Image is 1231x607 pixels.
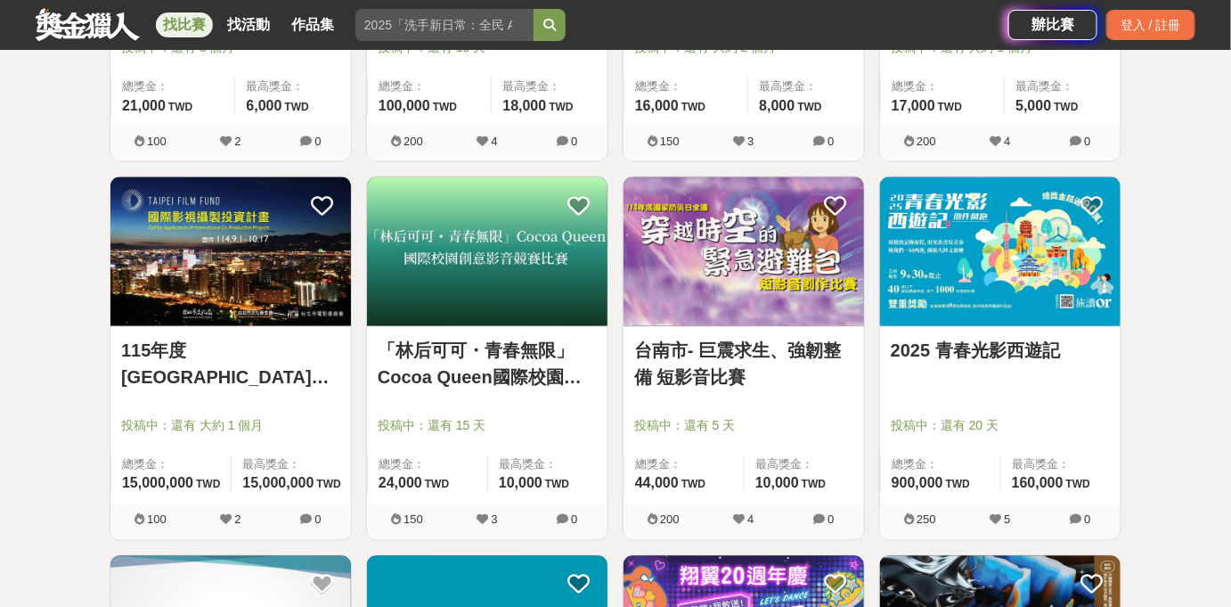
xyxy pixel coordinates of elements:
[196,479,220,491] span: TWD
[220,12,277,37] a: 找活動
[425,479,449,491] span: TWD
[892,78,993,95] span: 總獎金：
[755,456,853,474] span: 最高獎金：
[502,98,546,113] span: 18,000
[681,101,705,113] span: TWD
[917,135,936,148] span: 200
[891,417,1110,436] span: 投稿中：還有 20 天
[802,479,826,491] span: TWD
[1008,10,1097,40] a: 辦比賽
[635,476,679,491] span: 44,000
[404,513,423,527] span: 150
[355,9,534,41] input: 2025「洗手新日常：全民 ALL IN」洗手歌全台徵選
[379,476,422,491] span: 24,000
[759,98,795,113] span: 8,000
[1084,135,1090,148] span: 0
[246,98,281,113] span: 6,000
[660,513,680,527] span: 200
[1004,513,1010,527] span: 5
[242,456,340,474] span: 最高獎金：
[110,177,351,326] img: Cover Image
[499,476,542,491] span: 10,000
[545,479,569,491] span: TWD
[1015,78,1110,95] span: 最高獎金：
[367,177,607,327] a: Cover Image
[624,177,864,326] img: Cover Image
[571,135,577,148] span: 0
[122,78,224,95] span: 總獎金：
[660,135,680,148] span: 150
[917,513,936,527] span: 250
[892,456,990,474] span: 總獎金：
[246,78,340,95] span: 最高獎金：
[624,177,864,327] a: Cover Image
[1106,10,1195,40] div: 登入 / 註冊
[635,78,737,95] span: 總獎金：
[234,513,240,527] span: 2
[798,101,822,113] span: TWD
[499,456,597,474] span: 最高獎金：
[571,513,577,527] span: 0
[827,135,834,148] span: 0
[759,78,853,95] span: 最高獎金：
[379,98,430,113] span: 100,000
[378,417,597,436] span: 投稿中：還有 15 天
[121,338,340,391] a: 115年度[GEOGRAPHIC_DATA]「國際影視攝製投資計畫」
[122,476,193,491] span: 15,000,000
[1012,476,1064,491] span: 160,000
[433,101,457,113] span: TWD
[1004,135,1010,148] span: 4
[147,135,167,148] span: 100
[747,513,754,527] span: 4
[491,513,497,527] span: 3
[635,456,733,474] span: 總獎金：
[314,135,321,148] span: 0
[122,98,166,113] span: 21,000
[379,78,480,95] span: 總獎金：
[1084,513,1090,527] span: 0
[880,177,1121,326] img: Cover Image
[755,476,799,491] span: 10,000
[1015,98,1051,113] span: 5,000
[285,101,309,113] span: TWD
[147,513,167,527] span: 100
[891,338,1110,365] a: 2025 青春光影西遊記
[378,338,597,391] a: 「林后可可・青春無限」Cocoa Queen國際校園創意影音競賽比賽
[316,479,340,491] span: TWD
[1012,456,1110,474] span: 最高獎金：
[634,417,853,436] span: 投稿中：還有 5 天
[892,476,943,491] span: 900,000
[938,101,962,113] span: TWD
[379,456,477,474] span: 總獎金：
[635,98,679,113] span: 16,000
[827,513,834,527] span: 0
[946,479,970,491] span: TWD
[549,101,573,113] span: TWD
[502,78,597,95] span: 最高獎金：
[491,135,497,148] span: 4
[234,135,240,148] span: 2
[1055,101,1079,113] span: TWD
[1066,479,1090,491] span: TWD
[367,177,607,326] img: Cover Image
[404,135,423,148] span: 200
[634,338,853,391] a: 台南市- 巨震求生、強韌整備 短影音比賽
[110,177,351,327] a: Cover Image
[747,135,754,148] span: 3
[880,177,1121,327] a: Cover Image
[122,456,220,474] span: 總獎金：
[284,12,341,37] a: 作品集
[681,479,705,491] span: TWD
[892,98,935,113] span: 17,000
[242,476,314,491] span: 15,000,000
[121,417,340,436] span: 投稿中：還有 大約 1 個月
[314,513,321,527] span: 0
[168,101,192,113] span: TWD
[156,12,213,37] a: 找比賽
